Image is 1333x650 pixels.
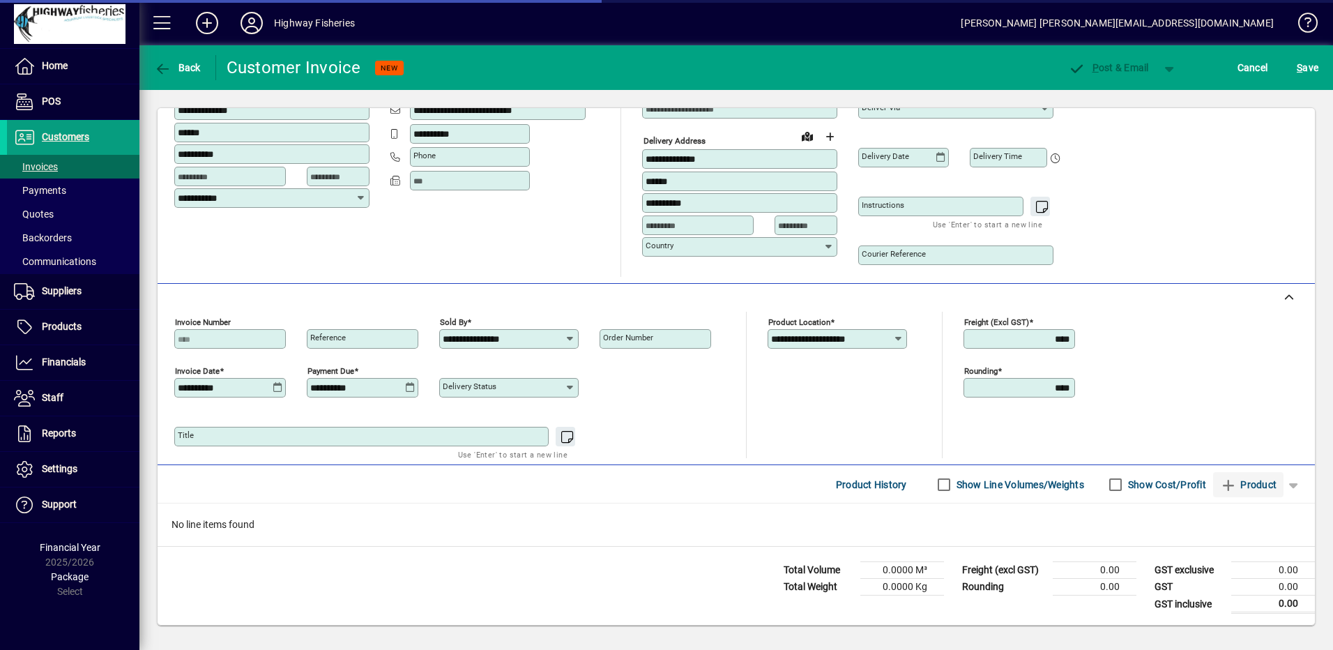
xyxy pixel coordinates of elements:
span: Financial Year [40,542,100,553]
span: Products [42,321,82,332]
a: Suppliers [7,274,139,309]
span: Support [42,499,77,510]
mat-label: Instructions [862,200,904,210]
mat-label: Payment due [307,366,354,376]
a: Reports [7,416,139,451]
mat-hint: Use 'Enter' to start a new line [933,216,1042,232]
button: Save [1293,55,1322,80]
button: Add [185,10,229,36]
mat-label: Courier Reference [862,249,926,259]
span: POS [42,96,61,107]
a: Backorders [7,226,139,250]
a: Products [7,310,139,345]
a: Quotes [7,202,139,226]
td: GST inclusive [1148,596,1231,613]
span: Back [154,62,201,73]
a: Staff [7,381,139,416]
mat-label: Order number [603,333,653,342]
mat-label: Freight (excl GST) [964,317,1029,327]
a: Invoices [7,155,139,179]
span: Payments [14,185,66,196]
button: Choose address [818,126,841,148]
mat-label: Delivery status [443,381,496,391]
a: Payments [7,179,139,202]
label: Show Line Volumes/Weights [954,478,1084,492]
mat-label: Invoice number [175,317,231,327]
mat-label: Sold by [440,317,467,327]
div: [PERSON_NAME] [PERSON_NAME][EMAIL_ADDRESS][DOMAIN_NAME] [961,12,1274,34]
td: GST [1148,579,1231,596]
a: Home [7,49,139,84]
td: GST exclusive [1148,562,1231,579]
mat-hint: Use 'Enter' to start a new line [458,446,568,462]
span: ost & Email [1068,62,1149,73]
td: 0.00 [1053,562,1136,579]
a: Settings [7,452,139,487]
td: Freight (excl GST) [955,562,1053,579]
td: Rounding [955,579,1053,596]
mat-label: Reference [310,333,346,342]
div: Highway Fisheries [274,12,355,34]
mat-label: Delivery date [862,151,909,161]
span: Settings [42,463,77,474]
button: Post & Email [1061,55,1156,80]
a: Financials [7,345,139,380]
span: Quotes [14,209,54,220]
span: Reports [42,428,76,439]
td: 0.00 [1231,596,1315,613]
span: Home [42,60,68,71]
button: Profile [229,10,274,36]
mat-label: Phone [413,151,436,160]
div: Customer Invoice [227,56,361,79]
span: Staff [42,392,63,403]
mat-label: Rounding [964,366,998,376]
span: Package [51,571,89,582]
td: 0.00 [1231,579,1315,596]
mat-label: Country [646,241,673,250]
td: 0.00 [1231,562,1315,579]
div: No line items found [158,504,1315,546]
button: Back [151,55,204,80]
span: S [1297,62,1302,73]
td: Total Volume [777,562,860,579]
span: Product History [836,474,907,496]
mat-label: Title [178,430,194,440]
button: Product [1213,472,1284,497]
span: Customers [42,131,89,142]
a: Support [7,487,139,522]
span: Suppliers [42,285,82,296]
span: Invoices [14,161,58,172]
mat-label: Invoice date [175,366,220,376]
span: Cancel [1237,56,1268,79]
span: Product [1220,474,1277,496]
span: Communications [14,256,96,267]
span: Backorders [14,232,72,243]
a: POS [7,84,139,119]
td: 0.00 [1053,579,1136,596]
span: Financials [42,356,86,368]
a: Knowledge Base [1288,3,1316,48]
label: Show Cost/Profit [1125,478,1206,492]
app-page-header-button: Back [139,55,216,80]
td: 0.0000 M³ [860,562,944,579]
span: P [1092,62,1099,73]
mat-label: Delivery time [973,151,1022,161]
span: NEW [381,63,398,73]
button: Product History [830,472,913,497]
button: Cancel [1234,55,1272,80]
span: ave [1297,56,1318,79]
a: View on map [796,125,818,147]
td: Total Weight [777,579,860,596]
a: Communications [7,250,139,273]
mat-label: Product location [768,317,830,327]
td: 0.0000 Kg [860,579,944,596]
